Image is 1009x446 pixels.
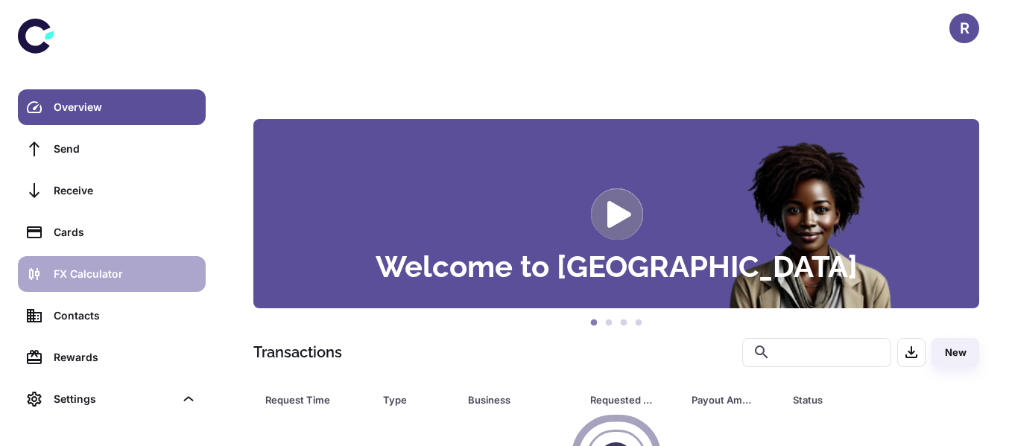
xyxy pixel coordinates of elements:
div: Requested Amount [590,389,654,410]
span: Payout Amount [692,389,775,410]
span: Request Time [265,389,365,410]
div: Send [54,141,197,157]
span: Type [383,389,450,410]
div: Payout Amount [692,389,756,410]
span: Status [793,389,917,410]
button: 2 [601,316,616,331]
button: New [931,338,979,367]
span: Requested Amount [590,389,674,410]
a: Receive [18,173,206,208]
a: Contacts [18,298,206,334]
button: 1 [586,316,601,331]
div: Overview [54,99,197,115]
h1: Transactions [253,341,342,363]
button: 3 [616,316,631,331]
div: Type [383,389,431,410]
div: Rewards [54,349,197,366]
div: Receive [54,182,197,199]
button: 4 [631,316,646,331]
a: Overview [18,89,206,125]
button: R [949,13,979,43]
div: Settings [54,391,174,407]
div: Cards [54,224,197,240]
a: FX Calculator [18,256,206,292]
a: Send [18,131,206,167]
div: Contacts [54,308,197,324]
a: Cards [18,214,206,250]
div: Request Time [265,389,346,410]
div: FX Calculator [54,266,197,282]
h3: Welcome to [GEOGRAPHIC_DATA] [376,252,858,281]
div: Settings [18,381,206,417]
div: Status [793,389,898,410]
a: Rewards [18,340,206,375]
